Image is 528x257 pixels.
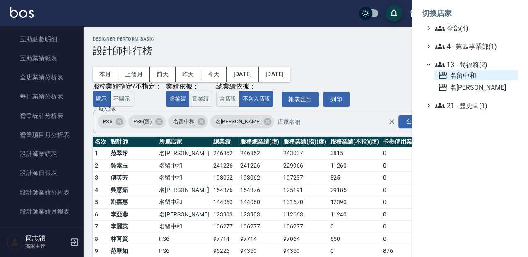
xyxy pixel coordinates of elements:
span: 全部(4) [435,23,515,33]
span: 名留中和 [438,70,515,80]
span: 21 - 歷史區(1) [435,101,515,110]
span: 4 - 第四事業部(1) [435,41,515,51]
span: 13 - 簡福將(2) [435,60,515,70]
li: 切換店家 [422,3,518,23]
span: 名[PERSON_NAME] [438,82,515,92]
